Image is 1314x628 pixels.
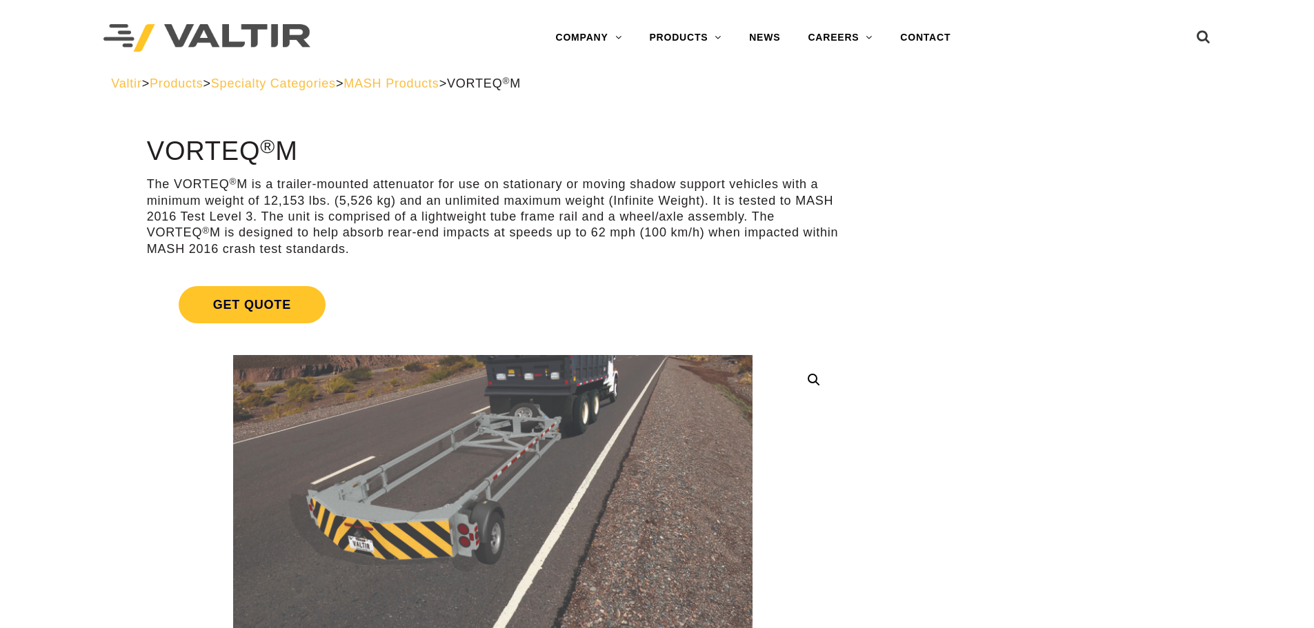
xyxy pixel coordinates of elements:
span: Get Quote [179,286,326,323]
sup: ® [260,135,275,157]
p: The VORTEQ M is a trailer-mounted attenuator for use on stationary or moving shadow support vehic... [147,176,839,257]
sup: ® [229,176,237,187]
a: CAREERS [794,24,886,52]
a: Products [150,77,203,90]
sup: ® [502,76,510,86]
a: Specialty Categories [211,77,336,90]
a: Valtir [111,77,141,90]
a: NEWS [735,24,794,52]
a: COMPANY [541,24,635,52]
div: > > > > [111,76,1203,92]
sup: ® [202,225,210,236]
h1: VORTEQ M [147,137,839,166]
img: Valtir [103,24,310,52]
a: Get Quote [147,270,839,340]
a: PRODUCTS [635,24,735,52]
a: MASH Products [344,77,439,90]
a: CONTACT [886,24,964,52]
span: VORTEQ M [447,77,521,90]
